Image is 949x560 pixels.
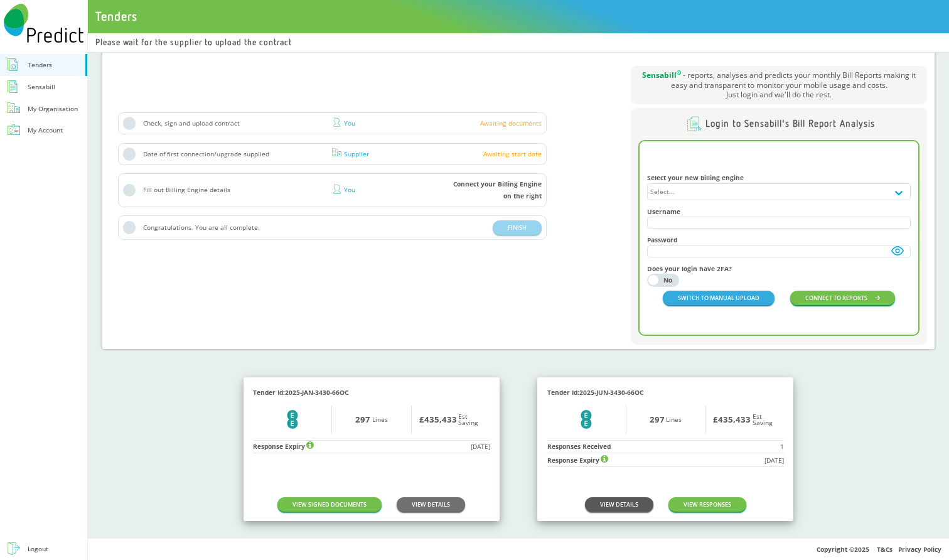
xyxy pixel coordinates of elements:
[647,236,911,244] h4: Password
[668,497,746,512] a: VIEW RESPONSES
[28,59,52,71] div: Tenders
[547,387,643,399] div: Tender Id: 2025-JUN-3430-66OC
[585,497,653,512] a: VIEW DETAILS
[28,124,63,136] div: My Account
[483,148,542,160] div: Awaiting start date
[453,178,542,202] div: Connect your Billing Engine on the right
[332,406,410,434] div: Lines
[790,291,895,305] button: CONNECT TO REPORTS
[95,38,292,48] div: Please wait for the supplier to upload the contract
[28,81,55,93] div: Sensabill
[28,543,48,555] div: Logout
[253,387,348,399] div: Tender Id: 2025-JAN-3430-66OC
[143,184,230,196] span: Fill out Billing Engine details
[663,291,775,305] button: SWITCH TO MANUAL UPLOAD
[88,538,949,560] div: Copyright © 2025
[332,148,402,160] div: Supplier
[277,497,382,512] button: VIEW SIGNED DOCUMENTS
[705,406,784,434] div: Est Saving
[647,274,679,286] button: YesNo
[647,174,911,181] h4: Select your new billing engine
[647,265,911,272] h4: Does your login have 2FA?
[332,184,402,196] div: You
[4,4,83,43] img: Predict Mobile
[677,68,681,77] sup: ©
[713,416,751,423] div: £435,433
[143,117,240,129] span: Check, sign and upload contract
[631,66,928,104] div: - reports, analyses and predicts your monthly Bill Reports making it easy and transparent to moni...
[780,441,784,453] div: 1
[650,188,675,195] div: Select...
[253,441,314,453] div: Response Expiry
[705,119,874,129] h4: Login to Sensabill's Bill Report Analysis
[642,70,681,80] span: Sensabill
[397,497,465,512] a: VIEW DETAILS
[332,117,402,129] div: You
[650,416,665,423] div: 297
[547,455,608,466] div: Response Expiry
[471,441,490,453] div: [DATE]
[28,103,78,115] div: My Organisation
[547,441,611,453] div: Responses Received
[419,416,457,423] div: £435,433
[411,406,490,434] div: Est Saving
[660,277,676,283] div: No
[626,406,705,434] div: Lines
[647,208,911,215] h4: Username
[143,222,260,234] span: Congratulations. You are all complete.
[764,455,784,466] div: [DATE]
[898,545,941,554] a: Privacy Policy
[143,148,269,160] span: Date of first connection/upgrade supplied
[355,416,370,423] div: 297
[480,117,542,129] div: Awaiting documents
[877,545,893,554] a: T&Cs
